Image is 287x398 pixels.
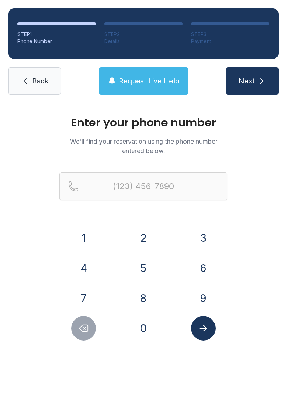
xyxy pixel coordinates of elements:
[59,172,227,200] input: Reservation phone number
[71,256,96,280] button: 4
[131,316,156,341] button: 0
[239,76,255,86] span: Next
[191,31,269,38] div: STEP 3
[59,117,227,128] h1: Enter your phone number
[17,31,96,38] div: STEP 1
[131,256,156,280] button: 5
[191,226,216,250] button: 3
[131,226,156,250] button: 2
[17,38,96,45] div: Phone Number
[191,316,216,341] button: Submit lookup form
[32,76,48,86] span: Back
[71,316,96,341] button: Delete number
[191,38,269,45] div: Payment
[131,286,156,310] button: 8
[104,38,183,45] div: Details
[191,256,216,280] button: 6
[104,31,183,38] div: STEP 2
[191,286,216,310] button: 9
[119,76,180,86] span: Request Live Help
[71,226,96,250] button: 1
[59,137,227,156] p: We'll find your reservation using the phone number entered below.
[71,286,96,310] button: 7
